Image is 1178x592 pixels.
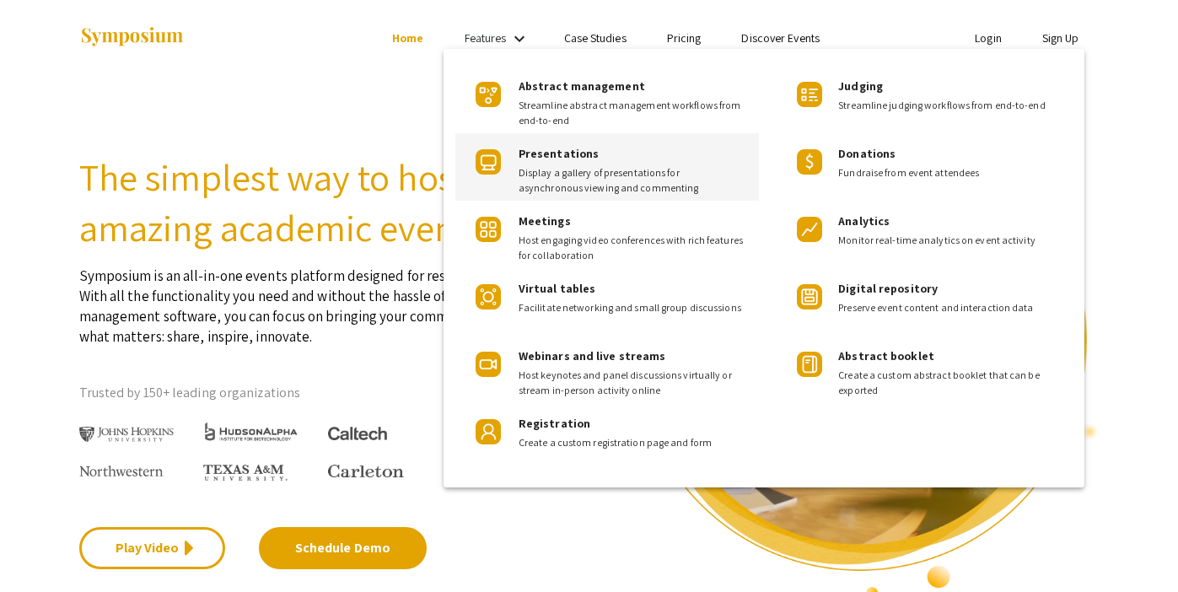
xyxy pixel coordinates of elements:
img: Product Icon [476,419,501,444]
span: Fundraise from event attendees [838,165,1059,180]
span: Digital repository [838,281,938,296]
span: Analytics [838,213,890,229]
span: Create a custom abstract booklet that can be exported [838,368,1059,398]
span: Webinars and live streams [519,348,666,363]
span: Meetings [519,213,571,229]
span: Judging [838,78,883,94]
img: Product Icon [797,284,822,309]
img: Product Icon [797,149,822,175]
span: Monitor real-time analytics on event activity [838,233,1059,248]
span: Presentations [519,146,599,161]
span: Host keynotes and panel discussions virtually or stream in-person activity online [519,368,745,398]
img: Product Icon [476,352,501,377]
span: Display a gallery of presentations for asynchronous viewing and commenting [519,165,745,196]
span: Registration [519,416,590,431]
span: Abstract booklet [838,348,934,363]
span: Abstract management [519,78,645,94]
span: Host engaging video conferences with rich features for collaboration [519,233,745,263]
img: Product Icon [797,217,822,242]
img: Product Icon [476,217,501,242]
span: Virtual tables [519,281,595,296]
img: Product Icon [476,82,501,107]
span: Create a custom registration page and form [519,435,745,450]
img: Product Icon [476,149,501,175]
span: Streamline judging workflows from end-to-end [838,98,1059,113]
img: Product Icon [476,284,501,309]
img: Product Icon [797,352,822,377]
img: Product Icon [797,82,822,107]
span: Facilitate networking and small group discussions [519,300,745,315]
span: Preserve event content and interaction data [838,300,1059,315]
span: Streamline abstract management workflows from end-to-end [519,98,745,128]
span: Donations [838,146,896,161]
